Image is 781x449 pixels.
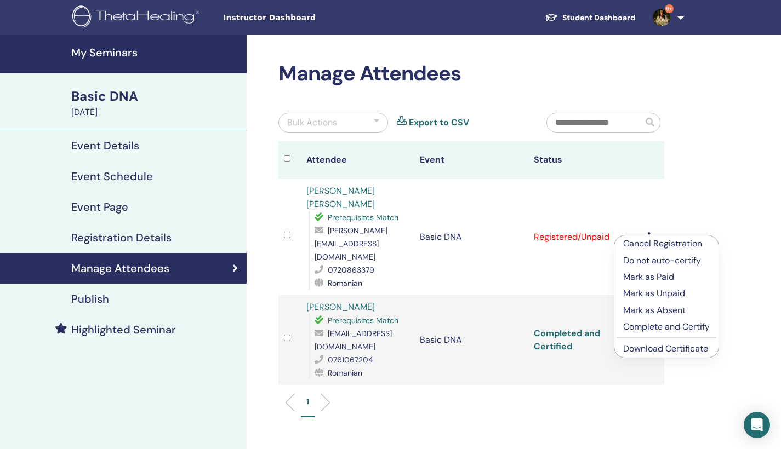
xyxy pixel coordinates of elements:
th: Event [414,141,528,179]
h4: Manage Attendees [71,262,169,275]
img: logo.png [72,5,203,30]
p: Cancel Registration [623,237,710,250]
a: Completed and Certified [534,327,600,352]
p: Do not auto-certify [623,254,710,267]
h4: Highlighted Seminar [71,323,176,336]
span: Romanian [328,368,362,378]
a: Student Dashboard [536,8,644,28]
td: Basic DNA [414,295,528,385]
span: Prerequisites Match [328,212,398,222]
span: Prerequisites Match [328,315,398,325]
th: Status [528,141,642,179]
span: 0720863379 [328,265,374,275]
a: [PERSON_NAME] [306,301,375,313]
a: Basic DNA[DATE] [65,87,247,119]
span: Instructor Dashboard [223,12,387,24]
p: Complete and Certify [623,320,710,333]
span: [PERSON_NAME][EMAIL_ADDRESS][DOMAIN_NAME] [315,226,387,262]
h4: My Seminars [71,46,240,59]
img: graduation-cap-white.svg [545,13,558,22]
h4: Event Details [71,139,139,152]
h4: Registration Details [71,231,172,244]
p: Mark as Unpaid [623,287,710,300]
td: Basic DNA [414,179,528,295]
h4: Publish [71,292,109,306]
div: Basic DNA [71,87,240,106]
th: Attendee [301,141,414,179]
span: 0761067204 [328,355,373,365]
h4: Event Page [71,200,128,214]
div: [DATE] [71,106,240,119]
a: Download Certificate [623,343,708,354]
a: Export to CSV [409,116,469,129]
span: [EMAIL_ADDRESS][DOMAIN_NAME] [315,329,392,352]
div: Open Intercom Messenger [744,412,770,438]
span: Romanian [328,278,362,288]
a: [PERSON_NAME] [PERSON_NAME] [306,185,375,210]
div: Bulk Actions [287,116,337,129]
p: 1 [306,396,309,407]
p: Mark as Paid [623,270,710,284]
h2: Manage Attendees [278,61,664,87]
img: default.jpg [653,9,670,26]
span: 9+ [665,4,674,13]
p: Mark as Absent [623,304,710,317]
h4: Event Schedule [71,170,153,183]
